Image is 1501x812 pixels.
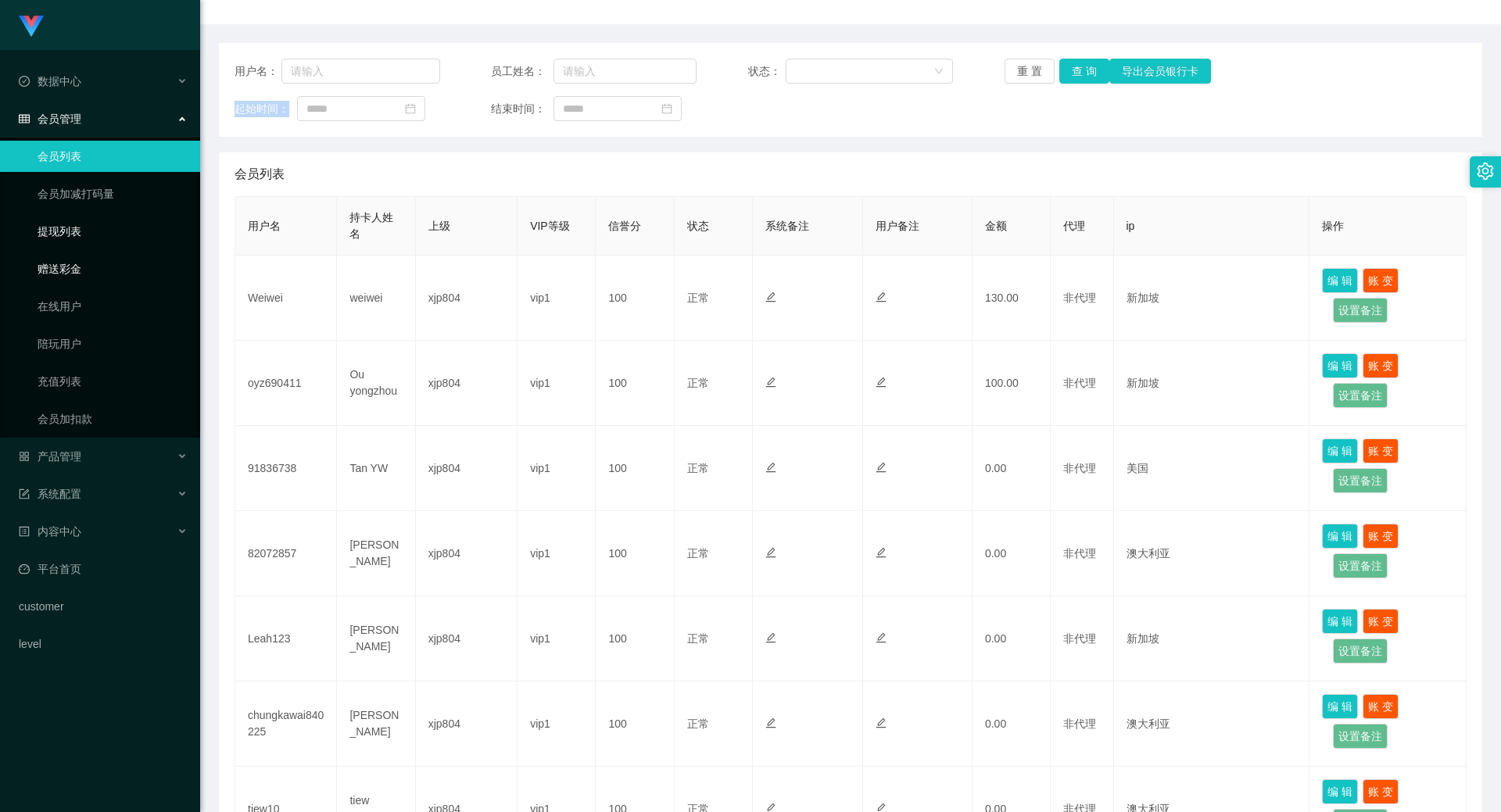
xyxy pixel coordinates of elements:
input: 请输入 [281,59,440,84]
button: 账 变 [1363,524,1399,549]
i: 图标: edit [876,547,887,558]
button: 查 询 [1059,59,1109,84]
button: 编 辑 [1322,353,1358,378]
button: 账 变 [1363,694,1399,719]
i: 图标: edit [876,717,887,728]
button: 重 置 [1005,59,1055,84]
i: 图标: check-circle-o [19,76,30,87]
input: 请输入 [553,59,697,84]
span: 状态： [748,63,786,80]
button: 设置备注 [1333,724,1388,749]
td: xjp804 [416,426,518,511]
button: 编 辑 [1322,779,1358,804]
td: xjp804 [416,256,518,341]
td: xjp804 [416,511,518,596]
span: 金额 [985,220,1007,232]
td: 0.00 [973,511,1051,596]
button: 账 变 [1363,268,1399,293]
span: 非代理 [1063,462,1096,474]
span: 结束时间： [491,101,553,117]
span: ip [1127,220,1135,232]
i: 图标: edit [765,292,776,302]
td: vip1 [518,426,596,511]
span: VIP等级 [530,220,570,232]
button: 账 变 [1363,609,1399,634]
button: 编 辑 [1322,609,1358,634]
i: 图标: table [19,113,30,124]
td: 0.00 [973,426,1051,511]
td: Ou yongzhou [337,341,415,426]
i: 图标: calendar [661,103,672,114]
i: 图标: calendar [405,103,416,114]
td: Tan YW [337,426,415,511]
td: 0.00 [973,596,1051,681]
span: 内容中心 [19,525,81,538]
a: 充值列表 [38,366,188,397]
span: 正常 [687,462,709,474]
td: 100 [596,511,674,596]
i: 图标: form [19,488,30,499]
td: Weiwei [235,256,337,341]
td: 新加坡 [1114,256,1310,341]
td: chungkawai840225 [235,681,337,767]
span: 产品管理 [19,450,81,463]
td: 澳大利亚 [1114,511,1310,596]
a: 提现列表 [38,216,188,247]
span: 非代理 [1063,377,1096,389]
button: 设置备注 [1333,553,1388,578]
i: 图标: appstore-o [19,451,30,462]
span: 用户备注 [876,220,919,232]
td: xjp804 [416,341,518,426]
td: vip1 [518,256,596,341]
button: 账 变 [1363,353,1399,378]
span: 操作 [1322,220,1344,232]
button: 账 变 [1363,438,1399,463]
button: 设置备注 [1333,298,1388,323]
span: 会员列表 [235,165,285,184]
td: Leah123 [235,596,337,681]
span: 用户名 [248,220,281,232]
a: 会员加扣款 [38,403,188,435]
td: 100 [596,341,674,426]
span: 非代理 [1063,292,1096,304]
a: 赠送彩金 [38,253,188,284]
td: [PERSON_NAME] [337,511,415,596]
i: 图标: edit [765,717,776,728]
td: 0.00 [973,681,1051,767]
td: vip1 [518,596,596,681]
i: 图标: edit [876,292,887,302]
td: 美国 [1114,426,1310,511]
span: 员工姓名： [491,63,553,80]
img: logo.9652507e.png [19,16,44,38]
td: 130.00 [973,256,1051,341]
i: 图标: edit [876,462,887,473]
a: 会员列表 [38,141,188,172]
button: 编 辑 [1322,694,1358,719]
a: 图标: dashboard平台首页 [19,553,188,585]
span: 代理 [1063,220,1085,232]
span: 非代理 [1063,632,1096,645]
button: 编 辑 [1322,524,1358,549]
button: 设置备注 [1333,383,1388,408]
span: 上级 [428,220,450,232]
td: 100 [596,596,674,681]
span: 正常 [687,632,709,645]
button: 设置备注 [1333,468,1388,493]
td: 澳大利亚 [1114,681,1310,767]
a: level [19,628,188,660]
span: 非代理 [1063,547,1096,560]
i: 图标: edit [765,462,776,473]
td: [PERSON_NAME] [337,681,415,767]
td: 100.00 [973,341,1051,426]
td: 91836738 [235,426,337,511]
span: 信誉分 [608,220,641,232]
i: 图标: edit [765,632,776,643]
a: 在线用户 [38,291,188,322]
button: 账 变 [1363,779,1399,804]
span: 系统备注 [765,220,809,232]
i: 图标: edit [765,377,776,388]
i: 图标: profile [19,526,30,537]
td: 100 [596,426,674,511]
button: 导出会员银行卡 [1109,59,1211,84]
i: 图标: edit [765,547,776,558]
